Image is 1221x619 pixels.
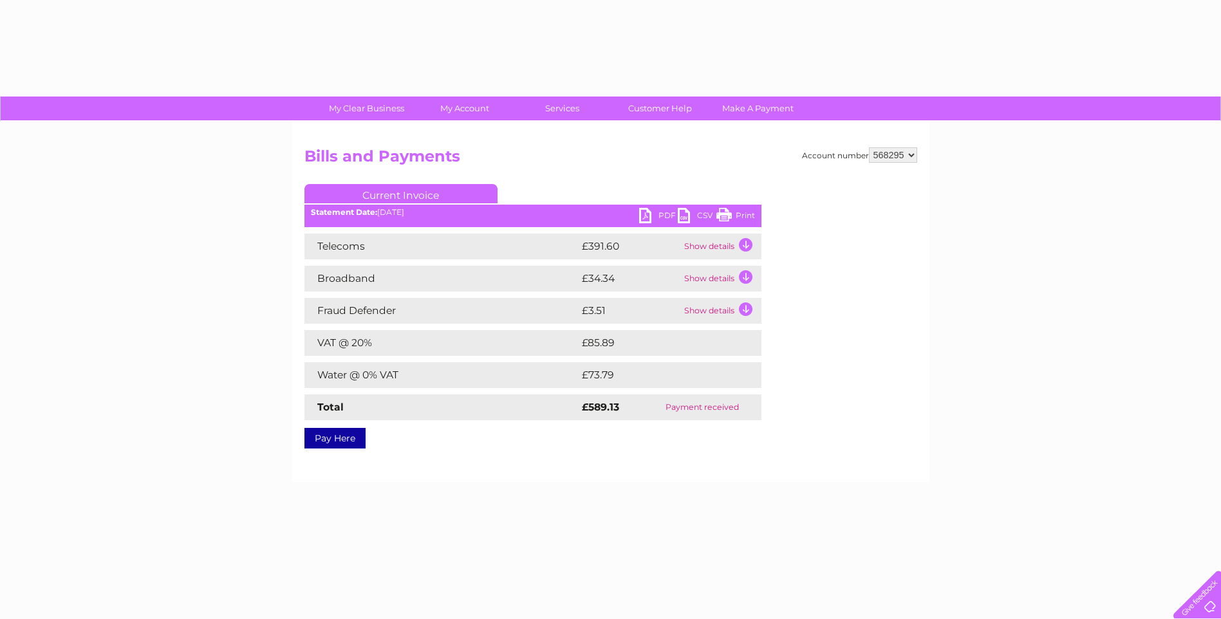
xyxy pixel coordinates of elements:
[304,428,366,448] a: Pay Here
[304,147,917,172] h2: Bills and Payments
[678,208,716,226] a: CSV
[639,208,678,226] a: PDF
[317,401,344,413] strong: Total
[579,330,736,356] td: £85.89
[705,97,811,120] a: Make A Payment
[607,97,713,120] a: Customer Help
[411,97,517,120] a: My Account
[313,97,420,120] a: My Clear Business
[582,401,619,413] strong: £589.13
[681,298,761,324] td: Show details
[643,394,761,420] td: Payment received
[304,330,579,356] td: VAT @ 20%
[304,208,761,217] div: [DATE]
[311,207,377,217] b: Statement Date:
[579,266,681,291] td: £34.34
[304,362,579,388] td: Water @ 0% VAT
[681,234,761,259] td: Show details
[579,362,735,388] td: £73.79
[802,147,917,163] div: Account number
[579,298,681,324] td: £3.51
[304,298,579,324] td: Fraud Defender
[304,266,579,291] td: Broadband
[304,184,498,203] a: Current Invoice
[304,234,579,259] td: Telecoms
[716,208,755,226] a: Print
[579,234,681,259] td: £391.60
[681,266,761,291] td: Show details
[509,97,615,120] a: Services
